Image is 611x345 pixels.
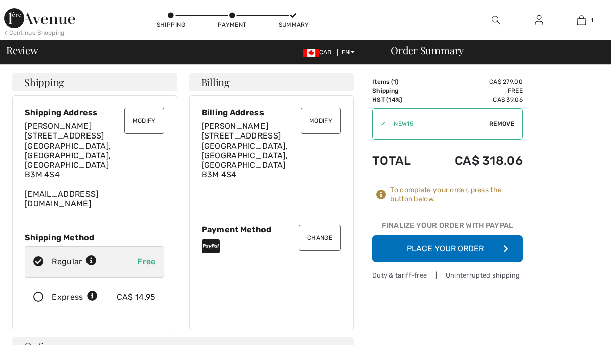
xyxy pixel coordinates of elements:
[25,108,164,117] div: Shipping Address
[4,28,65,37] div: < Continue Shopping
[527,14,551,27] a: Sign In
[390,186,523,204] div: To complete your order, press the button below.
[217,20,247,29] div: Payment
[372,95,427,104] td: HST (14%)
[52,291,98,303] div: Express
[6,45,38,55] span: Review
[279,20,309,29] div: Summary
[303,49,336,56] span: CAD
[372,220,523,235] div: Finalize Your Order with PayPal
[372,144,427,178] td: Total
[25,131,111,179] span: [STREET_ADDRESS] [GEOGRAPHIC_DATA], [GEOGRAPHIC_DATA], [GEOGRAPHIC_DATA] B3M 4S4
[201,77,230,87] span: Billing
[379,45,605,55] div: Order Summary
[301,108,341,134] button: Modify
[427,77,523,86] td: CA$ 279.00
[577,14,586,26] img: My Bag
[25,121,164,209] div: [EMAIL_ADDRESS][DOMAIN_NAME]
[25,233,164,242] div: Shipping Method
[427,144,523,178] td: CA$ 318.06
[52,256,97,268] div: Regular
[342,49,355,56] span: EN
[372,86,427,95] td: Shipping
[4,8,75,28] img: 1ère Avenue
[427,86,523,95] td: Free
[372,270,523,280] div: Duty & tariff-free | Uninterrupted shipping
[25,121,92,131] span: [PERSON_NAME]
[202,131,288,179] span: [STREET_ADDRESS] [GEOGRAPHIC_DATA], [GEOGRAPHIC_DATA], [GEOGRAPHIC_DATA] B3M 4S4
[373,119,386,128] div: ✔
[489,119,514,128] span: Remove
[393,78,396,85] span: 1
[299,225,341,251] button: Change
[372,77,427,86] td: Items ( )
[591,16,593,25] span: 1
[156,20,186,29] div: Shipping
[124,108,164,134] button: Modify
[24,77,64,87] span: Shipping
[492,14,500,26] img: search the website
[386,109,489,139] input: Promo code
[202,108,341,117] div: Billing Address
[202,121,269,131] span: [PERSON_NAME]
[303,49,319,57] img: Canadian Dollar
[372,235,523,262] button: Place Your Order
[535,14,543,26] img: My Info
[427,95,523,104] td: CA$ 39.06
[202,225,341,234] div: Payment Method
[561,14,602,26] a: 1
[137,257,155,266] span: Free
[117,291,156,303] div: CA$ 14.95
